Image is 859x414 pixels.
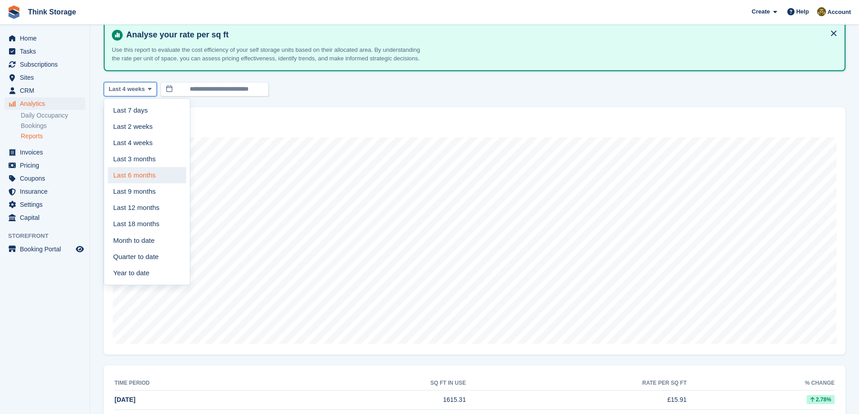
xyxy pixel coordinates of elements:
[24,5,80,19] a: Think Storage
[466,376,687,391] th: Rate per sq ft
[5,211,85,224] a: menu
[289,376,466,391] th: sq ft in use
[108,183,186,200] a: Last 9 months
[807,395,835,404] div: 2.78%
[687,376,835,391] th: % change
[108,167,186,183] a: Last 6 months
[108,135,186,151] a: Last 4 weeks
[5,45,85,58] a: menu
[108,216,186,232] a: Last 18 months
[20,159,74,172] span: Pricing
[289,391,466,410] td: 1615.31
[20,243,74,255] span: Booking Portal
[108,232,186,249] a: Month to date
[115,376,289,391] th: Time period
[7,5,21,19] img: stora-icon-8386f47178a22dfd0bd8f6a31ec36ba5ce8667c1dd55bd0f319d3a0aa187defe.svg
[5,185,85,198] a: menu
[8,232,90,241] span: Storefront
[109,85,145,94] span: Last 4 weeks
[115,396,135,403] span: [DATE]
[21,111,85,120] a: Daily Occupancy
[108,200,186,216] a: Last 12 months
[5,32,85,45] a: menu
[466,391,687,410] td: £15.91
[827,8,851,17] span: Account
[104,82,157,97] button: Last 4 weeks
[20,172,74,185] span: Coupons
[5,84,85,97] a: menu
[112,45,427,63] p: Use this report to evaluate the cost efficiency of your self storage units based on their allocat...
[5,159,85,172] a: menu
[5,243,85,255] a: menu
[5,97,85,110] a: menu
[5,71,85,84] a: menu
[108,102,186,118] a: Last 7 days
[5,146,85,159] a: menu
[20,32,74,45] span: Home
[20,71,74,84] span: Sites
[5,172,85,185] a: menu
[20,211,74,224] span: Capital
[5,198,85,211] a: menu
[20,198,74,211] span: Settings
[20,58,74,71] span: Subscriptions
[108,249,186,265] a: Quarter to date
[20,45,74,58] span: Tasks
[108,118,186,135] a: Last 2 weeks
[21,132,85,141] a: Reports
[20,185,74,198] span: Insurance
[796,7,809,16] span: Help
[20,84,74,97] span: CRM
[20,97,74,110] span: Analytics
[817,7,826,16] img: Gavin Mackie
[21,122,85,130] a: Bookings
[20,146,74,159] span: Invoices
[108,151,186,167] a: Last 3 months
[74,244,85,255] a: Preview store
[5,58,85,71] a: menu
[123,30,837,40] h4: Analyse your rate per sq ft
[108,265,186,281] a: Year to date
[752,7,770,16] span: Create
